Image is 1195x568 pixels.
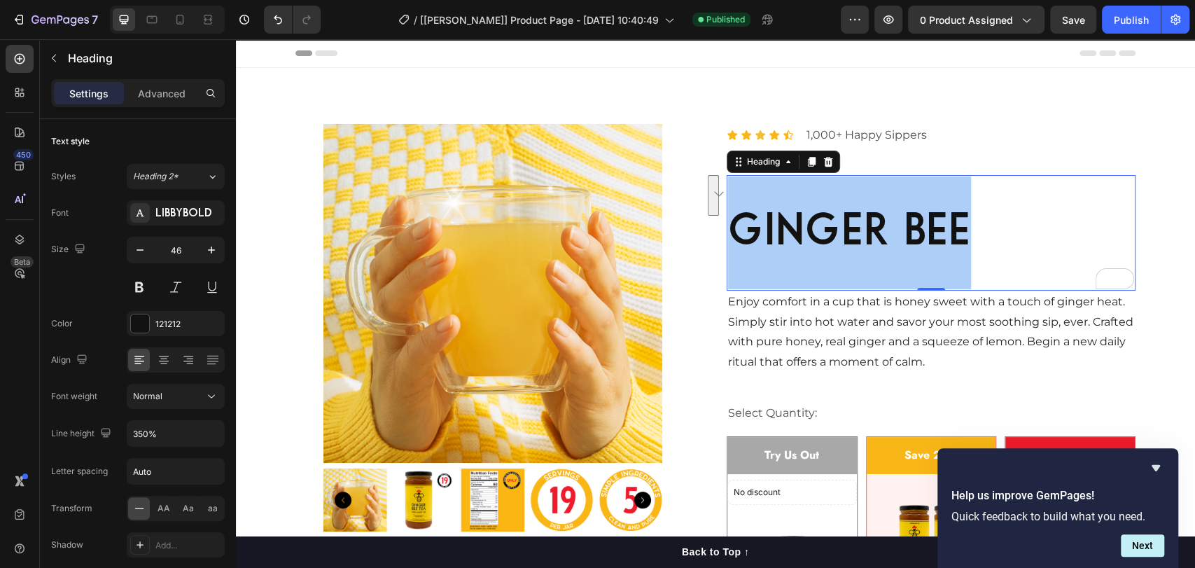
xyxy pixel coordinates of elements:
button: Next question [1121,534,1164,557]
button: Normal [127,384,225,409]
div: 121212 [155,318,221,331]
span: Heading 2* [133,170,179,183]
p: Settings [69,86,109,101]
p: 7 [92,11,98,28]
span: Save [1062,14,1085,26]
div: Heading [508,116,547,129]
div: Color [51,317,73,330]
p: Heading [68,50,219,67]
div: Help us improve GemPages! [951,459,1164,557]
span: / [414,13,417,27]
span: 0 product assigned [920,13,1013,27]
button: Heading 2* [127,164,225,189]
span: Normal [133,391,162,401]
h2: Rich Text Editor. Editing area: main [491,136,900,251]
span: Aa [183,502,194,515]
p: Try Us Out [491,406,621,427]
img: gempages_583405641406612312-f37e15fc-8c4f-45c6-b11c-2603da3e94e9.png [776,441,892,556]
div: Text style [51,135,90,148]
img: gempages_583405641406612312-156f1957-065c-49e7-9035-418c8fa70c56.png [638,441,753,556]
button: 0 product assigned [908,6,1044,34]
p: Enjoy comfort in a cup that is honey sweet with a touch of ginger heat. Simply stir into hot wate... [492,253,898,333]
div: Back to Top ↑ [446,506,513,520]
div: Publish [1114,13,1149,27]
div: LibbyBold [155,207,221,220]
span: [[PERSON_NAME]] Product Page - [DATE] 10:40:49 [420,13,659,27]
div: Add... [155,539,221,552]
div: 450 [13,149,34,160]
p: ginger bee [492,137,898,250]
span: aa [208,502,218,515]
div: Transform [51,502,92,515]
p: 1,000+ Happy Sippers [571,86,691,106]
button: Carousel Next Arrow [398,452,415,469]
p: Quick feedback to build what you need. [951,510,1164,523]
div: Beta [11,256,34,268]
div: Align [51,351,90,370]
div: Letter spacing [51,465,108,478]
div: Size [51,240,88,259]
input: Auto [127,421,224,446]
div: Shadow [51,539,83,551]
div: Styles [51,170,76,183]
p: No discount [498,447,615,459]
div: Line height [51,424,114,443]
div: Font [51,207,69,219]
div: Font weight [51,390,97,403]
button: 7 [6,6,104,34]
input: Auto [127,459,224,484]
button: Save [1050,6,1096,34]
span: AA [158,502,170,515]
button: Publish [1102,6,1161,34]
iframe: To enrich screen reader interactions, please activate Accessibility in Grammarly extension settings [236,39,1195,568]
p: Select Quantity: [492,364,898,385]
h2: Help us improve GemPages! [951,487,1164,504]
span: Published [706,13,745,26]
div: Undo/Redo [264,6,321,34]
p: Advanced [138,86,186,101]
pre: Save 29% [799,398,870,435]
pre: Save 25% [660,398,731,435]
button: Hide survey [1147,459,1164,476]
